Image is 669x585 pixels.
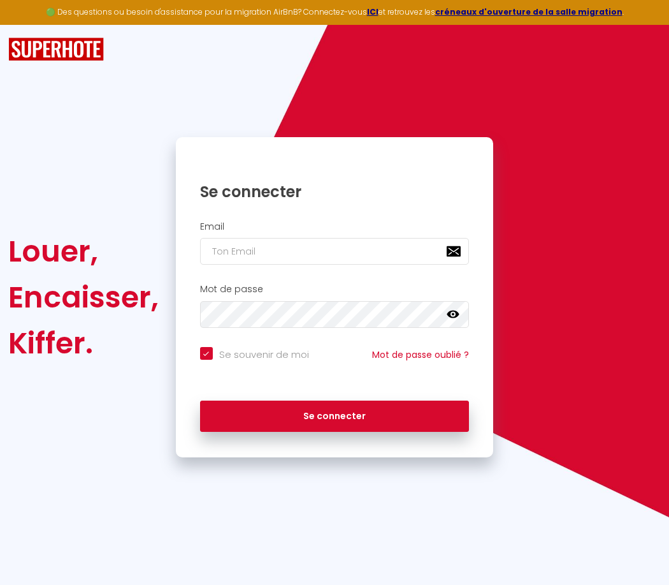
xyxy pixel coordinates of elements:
input: Ton Email [200,238,470,265]
button: Se connecter [200,401,470,433]
h1: Se connecter [200,182,470,202]
div: Kiffer. [8,320,159,366]
a: ICI [367,6,378,17]
a: Mot de passe oublié ? [372,348,469,361]
h2: Mot de passe [200,284,470,295]
img: SuperHote logo [8,38,104,61]
div: Louer, [8,228,159,274]
div: Encaisser, [8,274,159,320]
a: créneaux d'ouverture de la salle migration [435,6,622,17]
h2: Email [200,221,470,232]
